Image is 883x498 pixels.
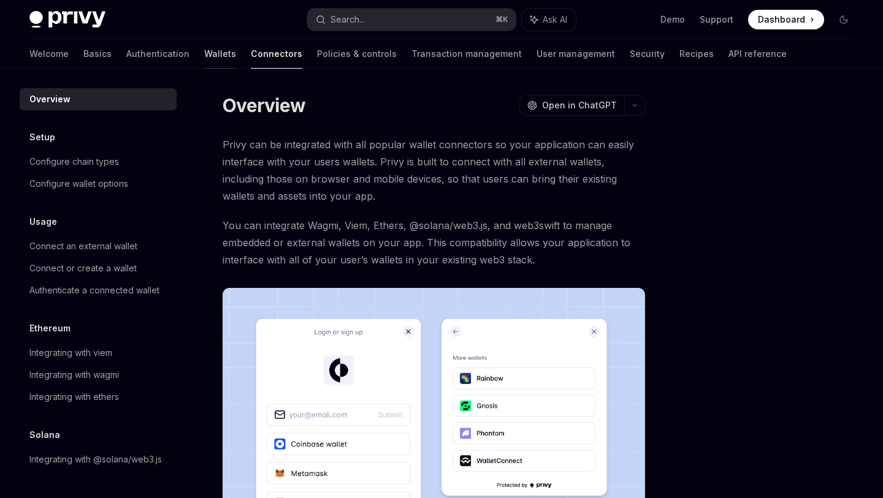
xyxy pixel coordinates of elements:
a: Connect an external wallet [20,235,177,257]
a: Integrating with @solana/web3.js [20,448,177,470]
div: Configure chain types [29,154,119,169]
div: Overview [29,92,71,107]
h5: Usage [29,214,57,229]
a: Support [700,13,733,26]
h5: Setup [29,130,55,145]
a: Recipes [679,39,714,69]
a: Configure chain types [20,151,177,173]
a: Integrating with wagmi [20,364,177,386]
h5: Solana [29,428,60,442]
img: dark logo [29,11,105,28]
span: Privy can be integrated with all popular wallet connectors so your application can easily interfa... [223,136,645,205]
button: Ask AI [522,9,576,31]
a: Connectors [251,39,302,69]
span: Dashboard [758,13,805,26]
h1: Overview [223,94,305,116]
a: Policies & controls [317,39,397,69]
a: Authenticate a connected wallet [20,279,177,301]
span: Ask AI [543,13,567,26]
span: Open in ChatGPT [542,99,617,111]
a: Transaction management [411,39,522,69]
span: ⌘ K [495,15,508,25]
div: Integrating with @solana/web3.js [29,452,162,467]
a: Connect or create a wallet [20,257,177,279]
a: Wallets [204,39,236,69]
a: Configure wallet options [20,173,177,195]
span: You can integrate Wagmi, Viem, Ethers, @solana/web3.js, and web3swift to manage embedded or exter... [223,217,645,268]
div: Integrating with ethers [29,390,119,404]
h5: Ethereum [29,321,71,336]
div: Integrating with viem [29,345,112,360]
div: Integrating with wagmi [29,368,119,382]
div: Connect or create a wallet [29,261,137,276]
a: Demo [660,13,685,26]
a: Overview [20,88,177,110]
a: Integrating with ethers [20,386,177,408]
div: Authenticate a connected wallet [29,283,159,298]
button: Search...⌘K [307,9,515,31]
a: API reference [728,39,787,69]
a: Dashboard [748,10,824,29]
a: Basics [83,39,112,69]
a: Welcome [29,39,69,69]
a: Authentication [126,39,189,69]
div: Search... [331,12,365,27]
button: Open in ChatGPT [519,95,624,116]
div: Connect an external wallet [29,239,137,254]
a: Integrating with viem [20,342,177,364]
button: Toggle dark mode [834,10,854,29]
a: Security [630,39,665,69]
div: Configure wallet options [29,176,128,191]
a: User management [537,39,615,69]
